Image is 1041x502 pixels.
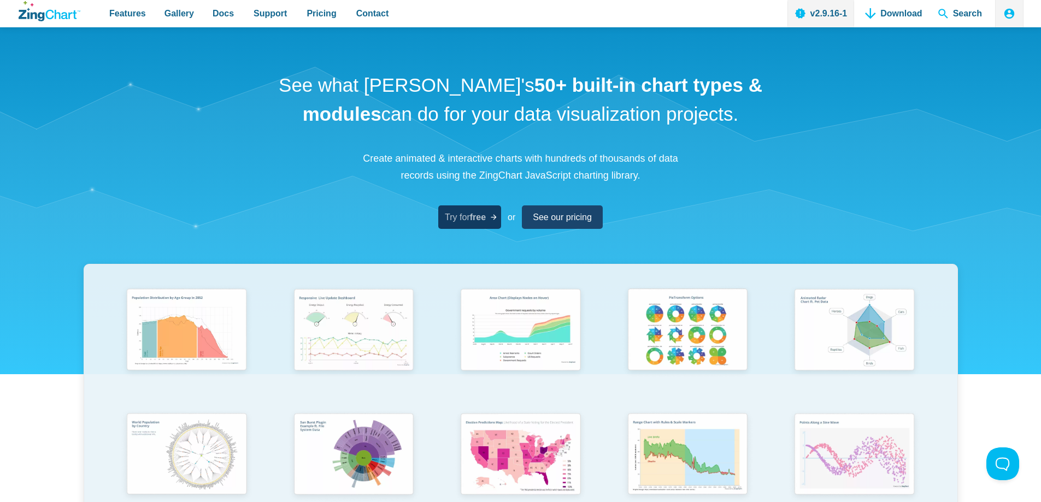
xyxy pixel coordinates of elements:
img: Population Distribution by Age Group in 2052 [120,284,253,379]
a: Responsive Live Update Dashboard [270,284,437,407]
span: Gallery [164,6,194,21]
span: Support [254,6,287,21]
img: Pie Transform Options [621,284,754,379]
span: Docs [213,6,234,21]
a: Area Chart (Displays Nodes on Hover) [437,284,604,407]
p: Create animated & interactive charts with hundreds of thousands of data records using the ZingCha... [357,150,685,184]
strong: free [470,212,486,222]
a: Animated Radar Chart ft. Pet Data [771,284,938,407]
a: See our pricing [522,205,603,229]
a: Pie Transform Options [604,284,771,407]
img: Area Chart (Displays Nodes on Hover) [454,284,587,379]
img: Responsive Live Update Dashboard [287,284,420,379]
span: Pricing [307,6,336,21]
h1: See what [PERSON_NAME]'s can do for your data visualization projects. [275,71,767,128]
span: Contact [356,6,389,21]
a: Population Distribution by Age Group in 2052 [103,284,270,407]
span: See our pricing [533,210,592,225]
strong: 50+ built-in chart types & modules [303,74,762,125]
iframe: Toggle Customer Support [986,447,1019,480]
span: Try for [445,210,486,225]
a: Try forfree [438,205,501,229]
a: ZingChart Logo. Click to return to the homepage [19,1,80,21]
span: or [508,210,515,225]
img: Animated Radar Chart ft. Pet Data [787,284,921,379]
span: Features [109,6,146,21]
